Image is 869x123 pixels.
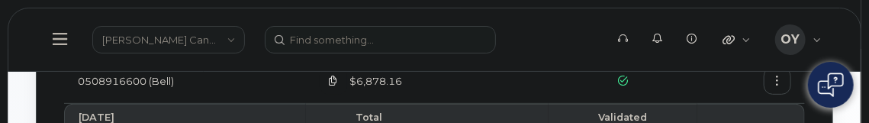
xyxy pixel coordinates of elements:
[265,26,496,53] input: Find something...
[347,74,403,89] span: $6,878.16
[320,112,383,123] span: Total
[764,24,832,55] div: Oleg Yaschuk
[712,24,761,55] div: Quicklinks
[780,31,800,49] span: OY
[64,58,306,104] td: 0508916600 (Bell)
[818,73,844,97] img: Open chat
[92,26,245,53] a: Kiewit Canada Inc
